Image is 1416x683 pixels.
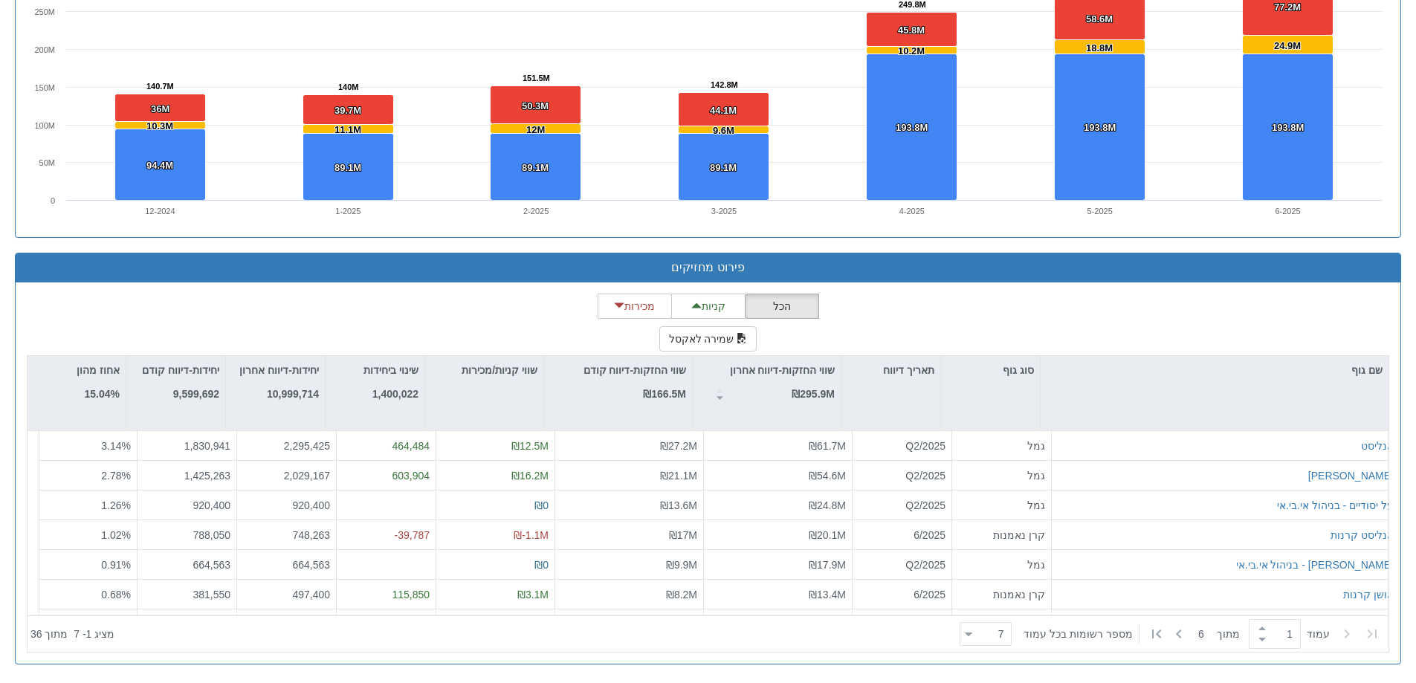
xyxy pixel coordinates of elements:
tspan: 94.4M [146,160,173,171]
p: יחידות-דיווח אחרון [239,362,319,378]
span: ₪20.1M [809,528,846,540]
span: ₪13.6M [660,499,697,511]
div: 1.02 % [45,527,131,542]
tspan: 9.6M [713,125,734,136]
text: 5-2025 [1087,207,1113,216]
text: 200M [34,45,55,54]
div: 1,830,941 [143,438,230,453]
text: 100M [34,121,55,130]
span: ₪21.1M [660,469,697,481]
div: 920,400 [243,497,330,512]
button: שמירה לאקסל [659,326,757,352]
tspan: 89.1M [710,162,737,173]
div: 2,295,425 [243,438,330,453]
div: 1,425,263 [143,467,230,482]
div: 788,050 [143,527,230,542]
tspan: 193.8M [1272,122,1304,133]
div: ‏ מתוך [954,618,1386,650]
span: ₪8.2M [666,588,697,600]
button: על יסודיים - בניהול אי.בי.אי [1277,497,1394,512]
tspan: 50.3M [522,100,549,111]
tspan: 142.8M [711,80,738,89]
span: ₪16.2M [511,469,549,481]
span: ₪27.2M [660,440,697,452]
h3: פירוט מחזיקים [27,261,1389,274]
tspan: 140.7M [146,82,174,91]
text: 2-2025 [523,207,549,216]
span: ₪3.1M [517,588,549,600]
div: שווי קניות/מכירות [425,356,543,384]
button: אנליסט קרנות [1331,527,1394,542]
div: 2.78 % [45,467,131,482]
p: יחידות-דיווח קודם [142,362,219,378]
div: 381,550 [143,586,230,601]
tspan: 151.5M [523,74,550,82]
text: 3-2025 [711,207,737,216]
tspan: 12M [526,124,545,135]
div: גמל [958,557,1045,572]
tspan: 45.8M [898,25,925,36]
tspan: 24.9M [1274,40,1301,51]
div: גמל [958,497,1045,512]
span: 6 [1198,627,1217,641]
div: גמל [958,467,1045,482]
span: ‏מספר רשומות בכל עמוד [1024,627,1133,641]
button: הכל [745,294,819,319]
button: [PERSON_NAME] - בניהול אי.בי.אי [1236,557,1394,572]
div: 748,263 [243,527,330,542]
span: ₪17M [669,528,697,540]
div: 664,563 [143,557,230,572]
p: שווי החזקות-דיווח אחרון [730,362,835,378]
div: קרן נאמנות [958,527,1045,542]
text: 4-2025 [899,207,925,216]
tspan: 140M [338,82,359,91]
strong: 15.04% [85,388,120,400]
div: אושן קרנות [1343,586,1394,601]
strong: 9,599,692 [173,388,219,400]
tspan: 77.2M [1274,1,1301,13]
div: קרן נאמנות [958,586,1045,601]
button: קניות [671,294,746,319]
span: ₪0 [534,558,549,570]
tspan: 10.2M [898,45,925,56]
div: -39,787 [343,527,430,542]
div: שם גוף [1041,356,1388,384]
span: ₪61.7M [809,440,846,452]
tspan: 11.1M [334,124,361,135]
text: 0 [51,196,55,205]
tspan: 89.1M [522,162,549,173]
div: 0.91 % [45,557,131,572]
text: 150M [34,83,55,92]
p: אחוז מהון [77,362,120,378]
div: Q2/2025 [859,467,945,482]
tspan: 36M [151,103,169,114]
text: 1-2025 [335,207,361,216]
button: אנליסט [1361,438,1394,453]
div: סוג גוף [941,356,1040,384]
tspan: 89.1M [334,162,361,173]
tspan: 39.7M [334,105,361,116]
strong: 1,400,022 [372,388,418,400]
tspan: 44.1M [710,105,737,116]
text: 50M [39,158,55,167]
span: ₪0 [534,499,549,511]
div: תאריך דיווח [841,356,940,384]
div: [PERSON_NAME] [1308,467,1394,482]
tspan: 193.8M [896,122,928,133]
div: Q2/2025 [859,557,945,572]
button: מכירות [598,294,672,319]
div: 3.14 % [45,438,131,453]
strong: ₪295.9M [792,388,835,400]
text: 12-2024 [145,207,175,216]
tspan: 10.3M [146,120,173,132]
div: Q2/2025 [859,497,945,512]
div: 6/2025 [859,586,945,601]
div: 1.26 % [45,497,131,512]
span: ₪9.9M [666,558,697,570]
div: 2,029,167 [243,467,330,482]
tspan: 18.8M [1086,42,1113,54]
